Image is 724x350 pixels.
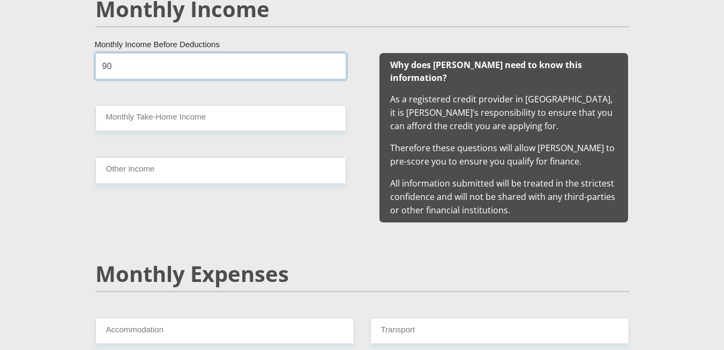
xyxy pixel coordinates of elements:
[95,318,354,344] input: Expenses - Accommodation
[370,318,629,344] input: Expenses - Transport
[390,58,617,216] span: As a registered credit provider in [GEOGRAPHIC_DATA], it is [PERSON_NAME]’s responsibility to ens...
[95,261,629,287] h2: Monthly Expenses
[390,59,582,84] b: Why does [PERSON_NAME] need to know this information?
[95,157,346,183] input: Other Income
[95,105,346,131] input: Monthly Take Home Income
[95,53,346,79] input: Monthly Income Before Deductions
